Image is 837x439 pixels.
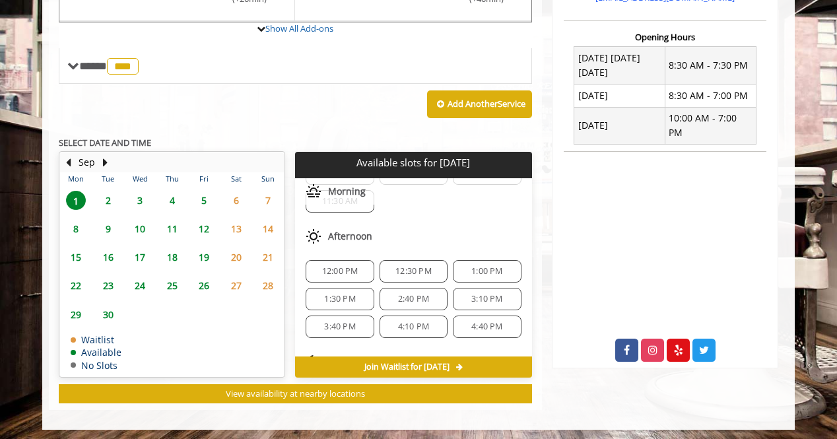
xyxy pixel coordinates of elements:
[306,288,374,310] div: 1:30 PM
[63,155,73,170] button: Previous Month
[98,191,118,210] span: 2
[194,248,214,267] span: 19
[92,186,123,215] td: Select day2
[98,276,118,295] span: 23
[306,228,321,244] img: afternoon slots
[252,186,285,215] td: Select day7
[194,219,214,238] span: 12
[258,248,278,267] span: 21
[427,90,532,118] button: Add AnotherService
[328,186,366,197] span: Morning
[162,248,182,267] span: 18
[574,47,665,84] td: [DATE] [DATE] [DATE]
[162,276,182,295] span: 25
[124,215,156,243] td: Select day10
[226,388,365,399] span: View availability at nearby locations
[60,186,92,215] td: Select day1
[66,248,86,267] span: 15
[98,305,118,324] span: 30
[130,191,150,210] span: 3
[66,276,86,295] span: 22
[66,305,86,324] span: 29
[306,184,321,199] img: morning slots
[258,219,278,238] span: 14
[162,219,182,238] span: 11
[665,84,756,107] td: 8:30 AM - 7:00 PM
[324,321,355,332] span: 3:40 PM
[665,47,756,84] td: 8:30 AM - 7:30 PM
[124,186,156,215] td: Select day3
[71,360,121,370] td: No Slots
[380,260,448,283] div: 12:30 PM
[380,288,448,310] div: 2:40 PM
[130,219,150,238] span: 10
[306,354,321,370] img: evening slots
[395,266,432,277] span: 12:30 PM
[380,316,448,338] div: 4:10 PM
[66,191,86,210] span: 1
[306,260,374,283] div: 12:00 PM
[220,215,251,243] td: Select day13
[188,215,220,243] td: Select day12
[60,300,92,328] td: Select day29
[92,300,123,328] td: Select day30
[98,219,118,238] span: 9
[324,294,355,304] span: 1:30 PM
[59,384,532,403] button: View availability at nearby locations
[92,271,123,300] td: Select day23
[124,243,156,271] td: Select day17
[448,98,525,110] b: Add Another Service
[124,172,156,186] th: Wed
[364,362,450,372] span: Join Waitlist for [DATE]
[194,276,214,295] span: 26
[471,294,502,304] span: 3:10 PM
[130,248,150,267] span: 17
[60,271,92,300] td: Select day22
[156,172,187,186] th: Thu
[226,276,246,295] span: 27
[564,32,766,42] h3: Opening Hours
[188,172,220,186] th: Fri
[188,271,220,300] td: Select day26
[156,243,187,271] td: Select day18
[162,191,182,210] span: 4
[130,276,150,295] span: 24
[194,191,214,210] span: 5
[471,321,502,332] span: 4:40 PM
[252,172,285,186] th: Sun
[59,137,151,149] b: SELECT DATE AND TIME
[471,266,502,277] span: 1:00 PM
[265,22,333,34] a: Show All Add-ons
[306,316,374,338] div: 3:40 PM
[252,215,285,243] td: Select day14
[60,243,92,271] td: Select day15
[220,271,251,300] td: Select day27
[92,172,123,186] th: Tue
[252,243,285,271] td: Select day21
[66,219,86,238] span: 8
[220,172,251,186] th: Sat
[71,347,121,357] td: Available
[328,231,372,242] span: Afternoon
[258,276,278,295] span: 28
[220,243,251,271] td: Select day20
[574,84,665,107] td: [DATE]
[188,243,220,271] td: Select day19
[226,191,246,210] span: 6
[60,215,92,243] td: Select day8
[156,215,187,243] td: Select day11
[574,107,665,145] td: [DATE]
[220,186,251,215] td: Select day6
[156,186,187,215] td: Select day4
[98,248,118,267] span: 16
[453,316,521,338] div: 4:40 PM
[71,335,121,345] td: Waitlist
[300,157,526,168] p: Available slots for [DATE]
[453,288,521,310] div: 3:10 PM
[124,271,156,300] td: Select day24
[453,260,521,283] div: 1:00 PM
[92,215,123,243] td: Select day9
[398,321,429,332] span: 4:10 PM
[92,243,123,271] td: Select day16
